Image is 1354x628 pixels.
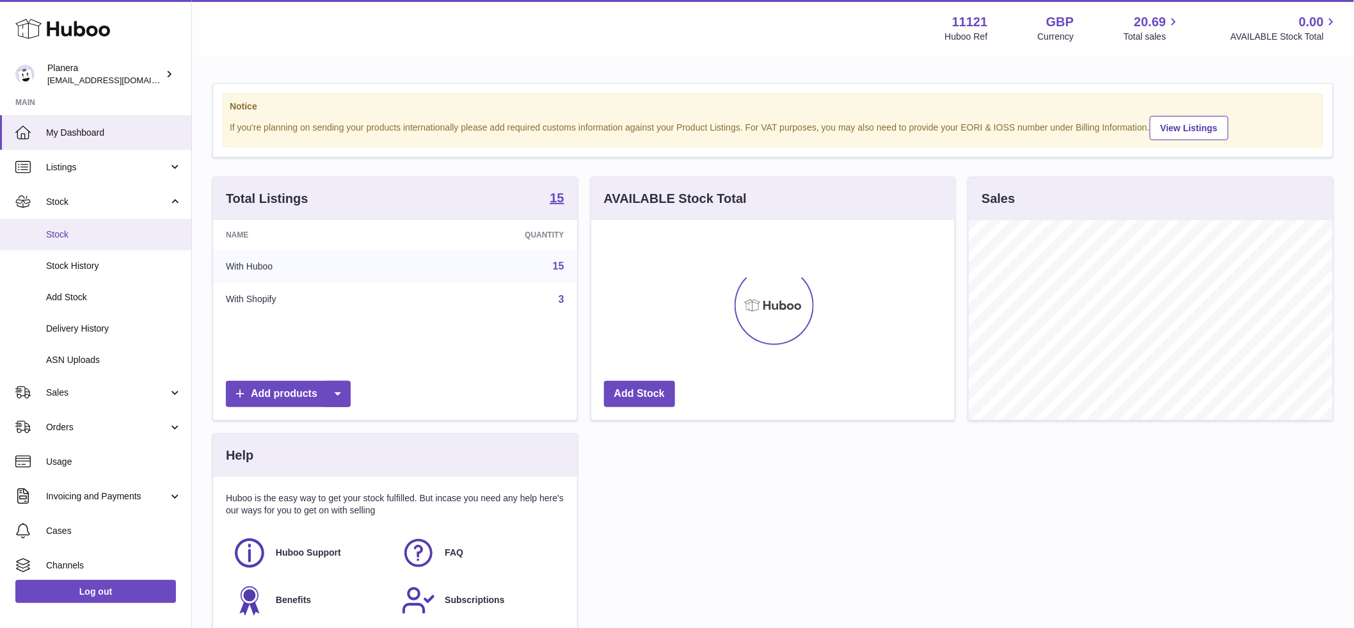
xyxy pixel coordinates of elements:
[232,536,388,570] a: Huboo Support
[46,229,182,241] span: Stock
[401,583,557,618] a: Subscriptions
[230,101,1316,113] strong: Notice
[226,381,351,407] a: Add products
[1134,13,1166,31] span: 20.69
[46,161,168,173] span: Listings
[550,191,564,207] a: 15
[46,421,168,433] span: Orders
[276,547,341,559] span: Huboo Support
[410,220,577,250] th: Quantity
[226,447,253,464] h3: Help
[213,283,410,316] td: With Shopify
[550,191,564,204] strong: 15
[401,536,557,570] a: FAQ
[46,560,182,572] span: Channels
[1124,31,1181,43] span: Total sales
[559,294,564,305] a: 3
[1124,13,1181,43] a: 20.69 Total sales
[46,387,168,399] span: Sales
[445,594,504,606] span: Subscriptions
[1231,13,1339,43] a: 0.00 AVAILABLE Stock Total
[952,13,988,31] strong: 11121
[213,250,410,283] td: With Huboo
[15,65,35,84] img: saiyani@planera.care
[230,114,1316,140] div: If you're planning on sending your products internationally please add required customs informati...
[46,456,182,468] span: Usage
[276,594,311,606] span: Benefits
[46,525,182,537] span: Cases
[1046,13,1074,31] strong: GBP
[553,261,564,271] a: 15
[604,381,675,407] a: Add Stock
[1231,31,1339,43] span: AVAILABLE Stock Total
[226,190,308,207] h3: Total Listings
[15,580,176,603] a: Log out
[226,492,564,517] p: Huboo is the easy way to get your stock fulfilled. But incase you need any help here's our ways f...
[46,490,168,503] span: Invoicing and Payments
[46,323,182,335] span: Delivery History
[47,62,163,86] div: Planera
[46,260,182,272] span: Stock History
[46,354,182,366] span: ASN Uploads
[945,31,988,43] div: Huboo Ref
[1299,13,1324,31] span: 0.00
[46,291,182,303] span: Add Stock
[46,196,168,208] span: Stock
[213,220,410,250] th: Name
[982,190,1015,207] h3: Sales
[604,190,747,207] h3: AVAILABLE Stock Total
[46,127,182,139] span: My Dashboard
[1038,31,1074,43] div: Currency
[445,547,463,559] span: FAQ
[232,583,388,618] a: Benefits
[47,75,188,85] span: [EMAIL_ADDRESS][DOMAIN_NAME]
[1150,116,1229,140] a: View Listings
